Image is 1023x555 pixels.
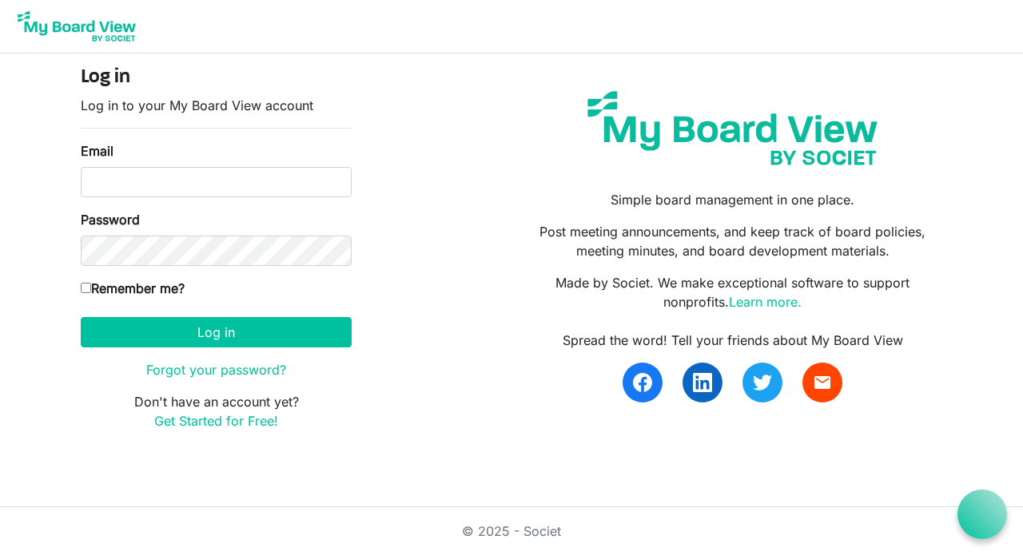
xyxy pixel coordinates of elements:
a: Get Started for Free! [154,413,278,429]
img: twitter.svg [753,373,772,392]
a: email [802,363,842,402]
p: Simple board management in one place. [523,190,942,209]
p: Don't have an account yet? [81,392,352,430]
a: Forgot your password? [146,362,286,378]
p: Made by Societ. We make exceptional software to support nonprofits. [523,273,942,311]
input: Remember me? [81,283,91,293]
img: my-board-view-societ.svg [575,79,890,177]
h4: Log in [81,66,352,89]
label: Password [81,210,140,229]
span: email [813,373,832,392]
img: facebook.svg [633,373,652,392]
label: Remember me? [81,279,185,298]
div: Spread the word! Tell your friends about My Board View [523,331,942,350]
button: Log in [81,317,352,347]
p: Log in to your My Board View account [81,96,352,115]
p: Post meeting announcements, and keep track of board policies, meeting minutes, and board developm... [523,222,942,260]
a: © 2025 - Societ [462,523,561,539]
img: linkedin.svg [693,373,712,392]
a: Learn more. [729,294,802,310]
label: Email [81,141,113,161]
img: My Board View Logo [13,6,141,46]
